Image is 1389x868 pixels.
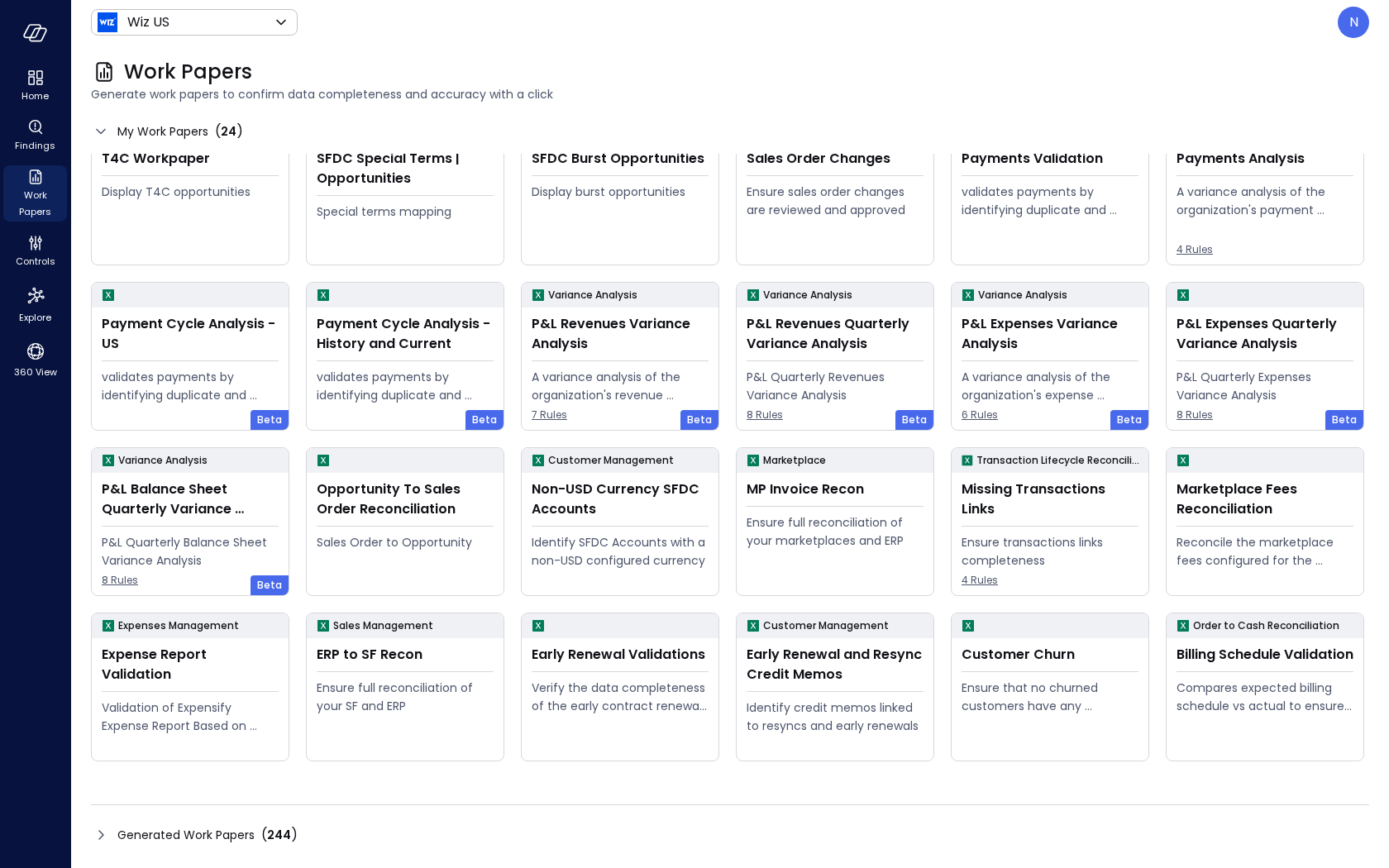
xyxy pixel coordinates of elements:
[962,572,1138,589] span: 4 Rules
[532,679,709,715] div: Verify the data completeness of the early contract renewal process
[747,699,924,735] div: Identify credit memos linked to resyncs and early renewals
[962,533,1138,570] div: Ensure transactions links completeness
[548,452,674,469] p: Customer Management
[1117,412,1142,428] span: Beta
[747,368,924,404] div: P&L Quarterly Revenues Variance Analysis
[532,183,709,201] div: Display burst opportunities
[215,122,243,141] div: ( )
[532,479,709,519] div: Non-USD Currency SFDC Accounts
[976,452,1142,469] p: Transaction Lifecycle Reconciliation
[257,577,282,594] span: Beta
[91,85,1369,103] span: Generate work papers to confirm data completeness and accuracy with a click
[317,679,494,715] div: Ensure full reconciliation of your SF and ERP
[962,314,1138,354] div: P&L Expenses Variance Analysis
[127,12,169,32] p: Wiz US
[747,407,924,423] span: 8 Rules
[548,287,637,303] p: Variance Analysis
[1177,479,1353,519] div: Marketplace Fees Reconciliation
[1177,149,1353,169] div: Payments Analysis
[1177,407,1353,423] span: 8 Rules
[118,452,208,469] p: Variance Analysis
[1177,679,1353,715] div: Compares expected billing schedule vs actual to ensure timely and compliant invoicing
[117,122,208,141] span: My Work Papers
[532,149,709,169] div: SFDC Burst Opportunities
[532,314,709,354] div: P&L Revenues Variance Analysis
[1177,533,1353,570] div: Reconcile the marketplace fees configured for the Opportunity to the actual fees being paid
[978,287,1067,303] p: Variance Analysis
[1177,183,1353,219] div: A variance analysis of the organization's payment transactions
[763,287,852,303] p: Variance Analysis
[3,116,67,155] div: Findings
[747,645,924,684] div: Early Renewal and Resync Credit Memos
[21,88,49,104] span: Home
[532,368,709,404] div: A variance analysis of the organization's revenue accounts
[3,281,67,327] div: Explore
[124,59,252,85] span: Work Papers
[317,314,494,354] div: Payment Cycle Analysis - History and Current
[687,412,712,428] span: Beta
[261,825,298,845] div: ( )
[1338,7,1369,38] div: Noy Vadai
[1177,314,1353,354] div: P&L Expenses Quarterly Variance Analysis
[747,314,924,354] div: P&L Revenues Quarterly Variance Analysis
[1177,645,1353,665] div: Billing Schedule Validation
[1349,12,1358,32] p: N
[102,183,279,201] div: Display T4C opportunities
[1332,412,1357,428] span: Beta
[747,513,924,550] div: Ensure full reconciliation of your marketplaces and ERP
[747,479,924,499] div: MP Invoice Recon
[962,679,1138,715] div: Ensure that no churned customers have any remaining open invoices
[962,183,1138,219] div: validates payments by identifying duplicate and erroneous entries.
[267,827,291,843] span: 244
[102,533,279,570] div: P&L Quarterly Balance Sheet Variance Analysis
[532,407,709,423] span: 7 Rules
[102,479,279,519] div: P&L Balance Sheet Quarterly Variance Analysis
[98,12,117,32] img: Icon
[102,572,279,589] span: 8 Rules
[747,149,924,169] div: Sales Order Changes
[3,165,67,222] div: Work Papers
[221,123,236,140] span: 24
[317,149,494,188] div: SFDC Special Terms | Opportunities
[317,203,494,221] div: Special terms mapping
[117,826,255,844] span: Generated Work Papers
[102,314,279,354] div: Payment Cycle Analysis - US
[962,645,1138,665] div: Customer Churn
[14,364,57,380] span: 360 View
[902,412,927,428] span: Beta
[15,137,55,154] span: Findings
[317,479,494,519] div: Opportunity To Sales Order Reconciliation
[1193,618,1339,634] p: Order to Cash Reconciliation
[962,368,1138,404] div: A variance analysis of the organization's expense accounts
[317,533,494,551] div: Sales Order to Opportunity
[962,407,1138,423] span: 6 Rules
[532,645,709,665] div: Early Renewal Validations
[257,412,282,428] span: Beta
[962,479,1138,519] div: Missing Transactions Links
[962,149,1138,169] div: Payments Validation
[102,149,279,169] div: T4C Workpaper
[19,309,51,326] span: Explore
[317,645,494,665] div: ERP to SF Recon
[763,618,889,634] p: Customer Management
[317,368,494,404] div: validates payments by identifying duplicate and erroneous entries.
[747,183,924,219] div: Ensure sales order changes are reviewed and approved
[102,368,279,404] div: validates payments by identifying duplicate and erroneous entries.
[472,412,497,428] span: Beta
[1177,368,1353,404] div: P&L Quarterly Expenses Variance Analysis
[118,618,239,634] p: Expenses Management
[763,452,826,469] p: Marketplace
[10,187,60,220] span: Work Papers
[532,533,709,570] div: Identify SFDC Accounts with a non-USD configured currency
[3,337,67,382] div: 360 View
[102,699,279,735] div: Validation of Expensify Expense Report Based on policy
[3,231,67,271] div: Controls
[3,66,67,106] div: Home
[333,618,433,634] p: Sales Management
[102,645,279,684] div: Expense Report Validation
[16,253,55,269] span: Controls
[1177,241,1353,258] span: 4 Rules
